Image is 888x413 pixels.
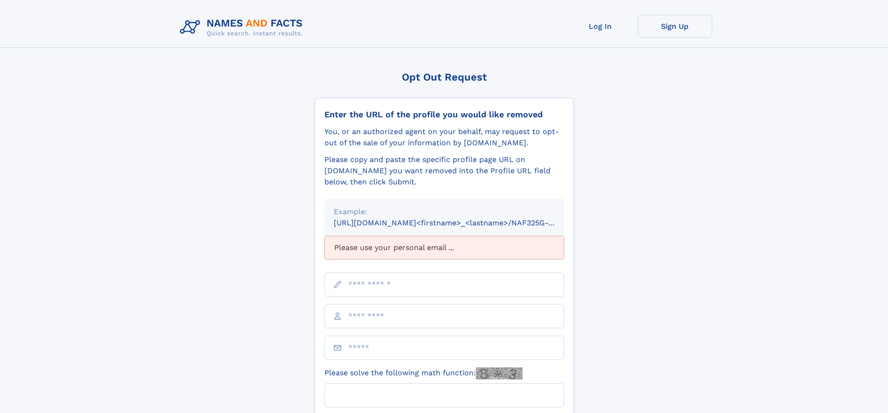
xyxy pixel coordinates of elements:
div: Please copy and paste the specific profile page URL on [DOMAIN_NAME] you want removed into the Pr... [324,154,564,188]
label: Please solve the following math function: [324,367,523,379]
small: [URL][DOMAIN_NAME]<firstname>_<lastname>/NAF325G-xxxxxxxx [334,218,582,227]
img: Logo Names and Facts [176,15,310,40]
div: Example: [334,206,555,217]
div: Please use your personal email ... [324,236,564,259]
a: Log In [563,15,638,38]
a: Sign Up [638,15,712,38]
div: You, or an authorized agent on your behalf, may request to opt-out of the sale of your informatio... [324,126,564,149]
div: Opt Out Request [315,71,574,83]
div: Enter the URL of the profile you would like removed [324,109,564,120]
